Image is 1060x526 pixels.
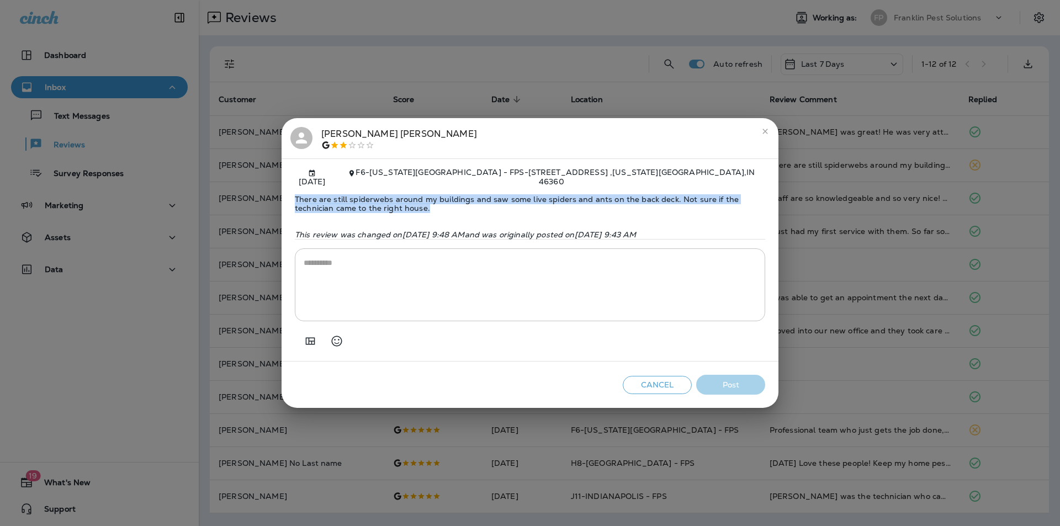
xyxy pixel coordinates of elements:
[356,167,755,187] span: F6-[US_STATE][GEOGRAPHIC_DATA] - FPS - [STREET_ADDRESS] , [US_STATE][GEOGRAPHIC_DATA] , IN 46360
[295,168,329,186] span: [DATE]
[326,330,348,352] button: Select an emoji
[465,230,637,240] span: and was originally posted on [DATE] 9:43 AM
[623,376,692,394] button: Cancel
[299,330,321,352] button: Add in a premade template
[295,186,765,221] span: There are still spiderwebs around my buildings and saw some live spiders and ants on the back dec...
[295,230,765,239] p: This review was changed on [DATE] 9:48 AM
[756,123,774,140] button: close
[321,127,477,150] div: [PERSON_NAME] [PERSON_NAME]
